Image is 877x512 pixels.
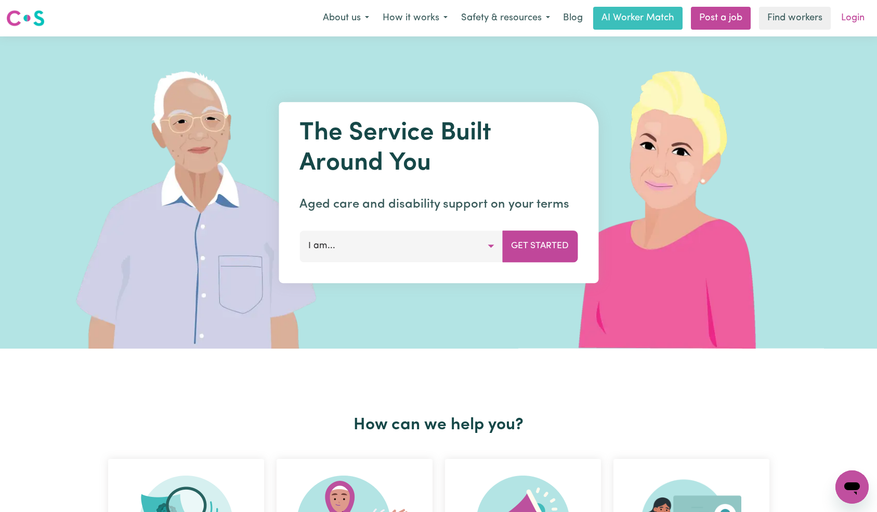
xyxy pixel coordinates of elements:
iframe: Button to launch messaging window [835,470,869,504]
button: How it works [376,7,454,29]
a: Find workers [759,7,831,30]
p: Aged care and disability support on your terms [299,195,578,214]
button: Get Started [502,231,578,262]
img: Careseekers logo [6,9,45,28]
h1: The Service Built Around You [299,119,578,178]
a: Login [835,7,871,30]
a: AI Worker Match [593,7,683,30]
a: Careseekers logo [6,6,45,30]
button: I am... [299,231,503,262]
button: Safety & resources [454,7,557,29]
h2: How can we help you? [102,415,776,435]
a: Blog [557,7,589,30]
button: About us [316,7,376,29]
a: Post a job [691,7,751,30]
